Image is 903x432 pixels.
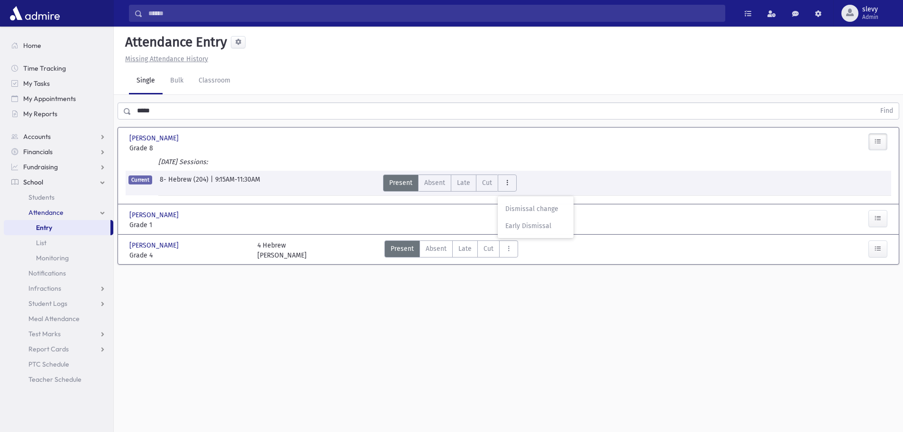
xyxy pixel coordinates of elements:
span: Cut [483,244,493,254]
input: Search [143,5,725,22]
a: Monitoring [4,250,113,266]
span: [PERSON_NAME] [129,210,181,220]
a: Notifications [4,266,113,281]
span: [PERSON_NAME] [129,133,181,143]
span: My Reports [23,110,57,118]
span: List [36,239,46,247]
a: My Appointments [4,91,113,106]
a: Home [4,38,113,53]
span: Late [458,244,472,254]
span: My Appointments [23,94,76,103]
span: slevy [862,6,878,13]
span: Grade 4 [129,250,248,260]
span: Dismissal change [505,204,566,214]
a: Teacher Schedule [4,372,113,387]
a: Fundraising [4,159,113,175]
a: Students [4,190,113,205]
span: Early Dismissal [505,221,566,231]
a: Test Marks [4,326,113,341]
span: 9:15AM-11:30AM [215,175,260,192]
div: 4 Hebrew [PERSON_NAME] [257,240,307,260]
a: Classroom [191,68,238,94]
span: Grade 8 [129,143,248,153]
span: Infractions [28,284,61,293]
span: Cut [482,178,492,188]
span: Absent [426,244,447,254]
span: Home [23,41,41,50]
span: My Tasks [23,79,50,88]
span: Entry [36,223,52,232]
a: PTC Schedule [4,357,113,372]
a: Infractions [4,281,113,296]
a: Time Tracking [4,61,113,76]
span: Accounts [23,132,51,141]
span: Grade 1 [129,220,248,230]
span: Present [389,178,412,188]
div: AttTypes [383,175,517,192]
span: Test Marks [28,330,61,338]
a: Accounts [4,129,113,144]
span: School [23,178,43,186]
button: Find [875,103,899,119]
img: AdmirePro [8,4,62,23]
span: PTC Schedule [28,360,69,368]
a: My Tasks [4,76,113,91]
span: Notifications [28,269,66,277]
u: Missing Attendance History [125,55,208,63]
span: Teacher Schedule [28,375,82,384]
span: Admin [862,13,878,21]
span: Time Tracking [23,64,66,73]
span: [PERSON_NAME] [129,240,181,250]
span: Attendance [28,208,64,217]
i: [DATE] Sessions: [158,158,208,166]
a: School [4,175,113,190]
span: Present [391,244,414,254]
a: Missing Attendance History [121,55,208,63]
span: Absent [424,178,445,188]
span: | [210,175,215,192]
a: Student Logs [4,296,113,311]
a: Financials [4,144,113,159]
a: Single [129,68,163,94]
span: Financials [23,147,53,156]
span: Meal Attendance [28,314,80,323]
a: Meal Attendance [4,311,113,326]
span: Monitoring [36,254,69,262]
span: Student Logs [28,299,67,308]
span: Fundraising [23,163,58,171]
a: Bulk [163,68,191,94]
span: Report Cards [28,345,69,353]
a: List [4,235,113,250]
a: Attendance [4,205,113,220]
div: AttTypes [384,240,518,260]
span: Late [457,178,470,188]
span: Current [128,175,152,184]
a: Report Cards [4,341,113,357]
span: Students [28,193,55,202]
a: Entry [4,220,110,235]
h5: Attendance Entry [121,34,227,50]
a: My Reports [4,106,113,121]
span: 8- Hebrew (204) [160,175,210,192]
